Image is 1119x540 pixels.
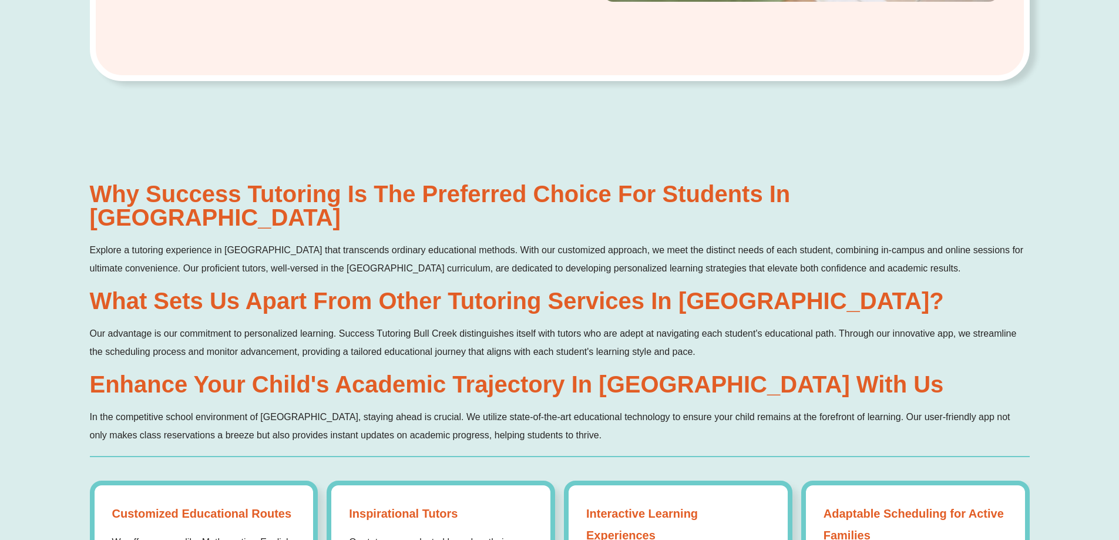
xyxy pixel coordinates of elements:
p: Explore a tutoring experience in [GEOGRAPHIC_DATA] that transcends ordinary educational methods. ... [90,241,1030,277]
p: Our advantage is our commitment to personalized learning. Success Tutoring Bull Creek distinguish... [90,324,1030,361]
h2: Why Success Tutoring is the Preferred Choice for Students in [GEOGRAPHIC_DATA] [90,182,1030,229]
h2: Enhance Your Child's Academic Trajectory in [GEOGRAPHIC_DATA] with Us [90,373,1030,396]
strong: Inspirational Tutors [349,503,533,525]
iframe: Chat Widget [923,407,1119,540]
strong: Customized Educational Routes [112,503,296,525]
p: In the competitive school environment of [GEOGRAPHIC_DATA], staying ahead is crucial. We utilize ... [90,408,1030,444]
h2: What Sets Us Apart from Other Tutoring Services in [GEOGRAPHIC_DATA]? [90,289,1030,313]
